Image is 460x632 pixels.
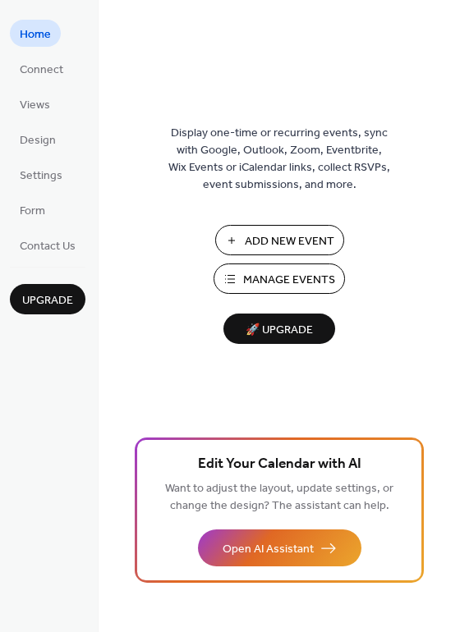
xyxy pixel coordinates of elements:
[233,319,325,341] span: 🚀 Upgrade
[223,541,314,558] span: Open AI Assistant
[243,272,335,289] span: Manage Events
[165,478,393,517] span: Want to adjust the layout, update settings, or change the design? The assistant can help.
[198,453,361,476] span: Edit Your Calendar with AI
[245,233,334,250] span: Add New Event
[10,231,85,259] a: Contact Us
[10,284,85,314] button: Upgrade
[10,126,66,153] a: Design
[20,203,45,220] span: Form
[20,238,76,255] span: Contact Us
[223,314,335,344] button: 🚀 Upgrade
[10,161,72,188] a: Settings
[10,55,73,82] a: Connect
[10,196,55,223] a: Form
[20,167,62,185] span: Settings
[10,20,61,47] a: Home
[10,90,60,117] a: Views
[20,26,51,44] span: Home
[214,263,345,294] button: Manage Events
[20,97,50,114] span: Views
[20,132,56,149] span: Design
[22,292,73,309] span: Upgrade
[20,62,63,79] span: Connect
[215,225,344,255] button: Add New Event
[168,125,390,194] span: Display one-time or recurring events, sync with Google, Outlook, Zoom, Eventbrite, Wix Events or ...
[198,529,361,566] button: Open AI Assistant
